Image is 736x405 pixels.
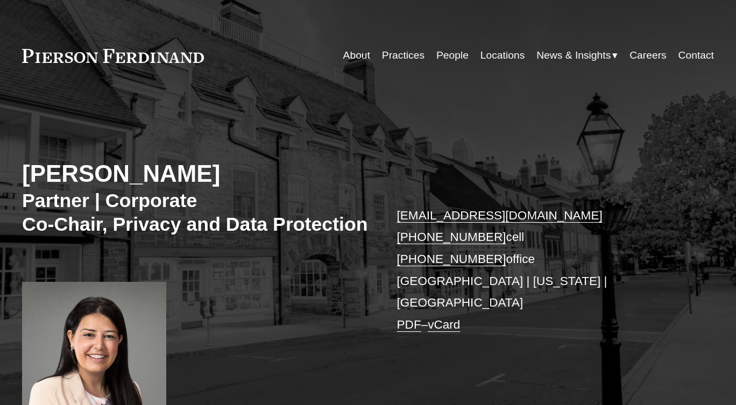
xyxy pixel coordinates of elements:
[397,230,506,244] a: [PHONE_NUMBER]
[397,252,506,266] a: [PHONE_NUMBER]
[343,45,370,66] a: About
[678,45,714,66] a: Contact
[22,189,368,236] h3: Partner | Corporate Co-Chair, Privacy and Data Protection
[397,318,421,331] a: PDF
[382,45,424,66] a: Practices
[629,45,667,66] a: Careers
[428,318,460,331] a: vCard
[397,209,603,222] a: [EMAIL_ADDRESS][DOMAIN_NAME]
[536,46,611,65] span: News & Insights
[480,45,525,66] a: Locations
[397,205,685,336] p: cell office [GEOGRAPHIC_DATA] | [US_STATE] | [GEOGRAPHIC_DATA] –
[536,45,618,66] a: folder dropdown
[436,45,469,66] a: People
[22,159,368,188] h2: [PERSON_NAME]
